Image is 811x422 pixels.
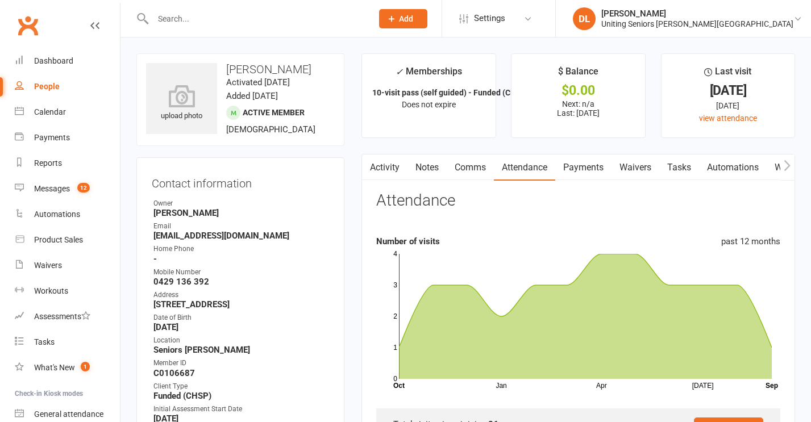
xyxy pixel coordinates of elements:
[659,154,699,181] a: Tasks
[362,154,407,181] a: Activity
[34,184,70,193] div: Messages
[34,363,75,372] div: What's New
[34,286,68,295] div: Workouts
[34,410,103,419] div: General attendance
[146,63,335,76] h3: [PERSON_NAME]
[152,173,329,190] h3: Contact information
[153,404,329,415] div: Initial Assessment Start Date
[612,154,659,181] a: Waivers
[34,261,62,270] div: Waivers
[153,299,329,310] strong: [STREET_ADDRESS]
[15,125,120,151] a: Payments
[153,267,329,278] div: Mobile Number
[494,154,555,181] a: Attendance
[15,278,120,304] a: Workouts
[15,227,120,253] a: Product Sales
[407,154,447,181] a: Notes
[153,381,329,392] div: Client Type
[15,253,120,278] a: Waivers
[153,345,329,355] strong: Seniors [PERSON_NAME]
[34,56,73,65] div: Dashboard
[243,108,305,117] span: Active member
[34,337,55,346] div: Tasks
[379,9,427,28] button: Add
[402,100,456,109] span: Does not expire
[555,154,612,181] a: Payments
[153,368,329,378] strong: C0106687
[153,198,329,209] div: Owner
[15,329,120,355] a: Tasks
[601,19,793,29] div: Uniting Seniors [PERSON_NAME][GEOGRAPHIC_DATA]
[77,183,90,193] span: 12
[399,14,413,23] span: Add
[34,107,66,116] div: Calendar
[699,154,767,181] a: Automations
[704,64,751,85] div: Last visit
[15,355,120,381] a: What's New1
[376,236,440,246] strong: Number of visits
[153,312,329,323] div: Date of Birth
[146,85,217,122] div: upload photo
[34,82,60,91] div: People
[15,176,120,202] a: Messages 12
[34,133,70,142] div: Payments
[558,64,598,85] div: $ Balance
[81,362,90,371] span: 1
[447,154,494,181] a: Comms
[15,304,120,329] a: Assessments
[721,235,780,248] div: past 12 months
[34,158,62,168] div: Reports
[153,290,329,300] div: Address
[396,66,403,77] i: ✓
[474,6,505,31] span: Settings
[226,77,290,87] time: Activated [DATE]
[153,277,329,287] strong: 0429 136 392
[15,48,120,74] a: Dashboard
[699,114,757,123] a: view attendance
[522,99,634,118] p: Next: n/a Last: [DATE]
[15,202,120,227] a: Automations
[372,88,531,97] strong: 10-visit pass (self guided) - Funded (CHSP...
[149,11,364,27] input: Search...
[15,151,120,176] a: Reports
[34,235,83,244] div: Product Sales
[153,391,329,401] strong: Funded (CHSP)
[34,312,90,321] div: Assessments
[34,210,80,219] div: Automations
[153,358,329,369] div: Member ID
[153,322,329,332] strong: [DATE]
[153,231,329,241] strong: [EMAIL_ADDRESS][DOMAIN_NAME]
[226,124,315,135] span: [DEMOGRAPHIC_DATA]
[601,9,793,19] div: [PERSON_NAME]
[153,221,329,232] div: Email
[226,91,278,101] time: Added [DATE]
[376,192,455,210] h3: Attendance
[672,85,784,97] div: [DATE]
[153,254,329,264] strong: -
[153,335,329,346] div: Location
[14,11,42,40] a: Clubworx
[15,74,120,99] a: People
[573,7,596,30] div: DL
[153,208,329,218] strong: [PERSON_NAME]
[522,85,634,97] div: $0.00
[15,99,120,125] a: Calendar
[396,64,462,85] div: Memberships
[153,244,329,254] div: Home Phone
[672,99,784,112] div: [DATE]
